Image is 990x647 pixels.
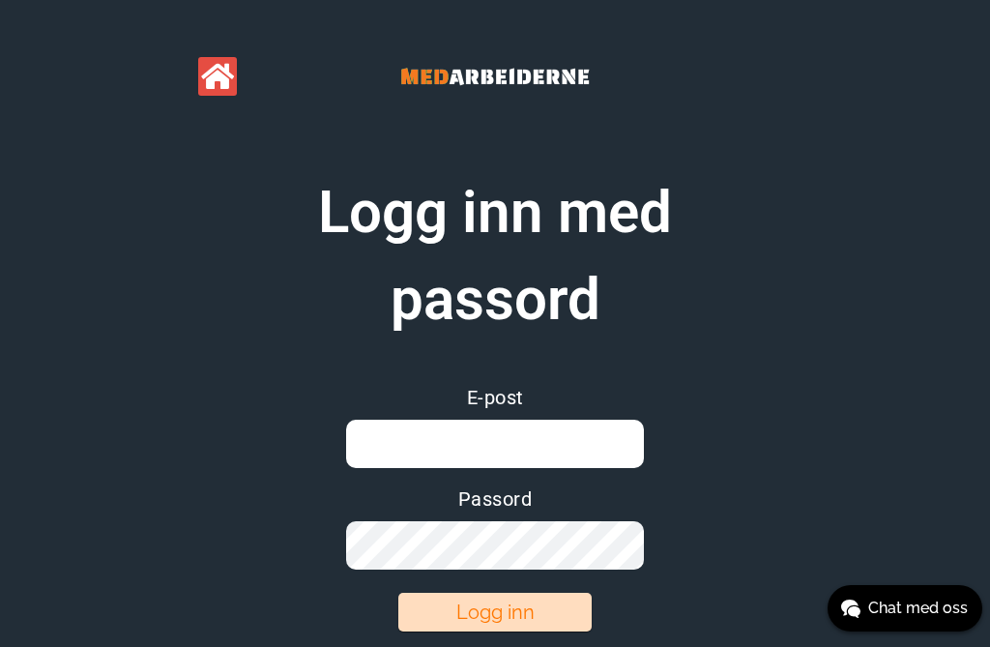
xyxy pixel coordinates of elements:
[398,593,592,632] button: Logg inn
[868,597,968,620] span: Chat med oss
[828,585,982,632] button: Chat med oss
[350,42,640,111] img: Banner
[458,487,533,511] span: Passord
[467,386,524,409] span: E-post
[253,169,737,343] h1: Logg inn med passord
